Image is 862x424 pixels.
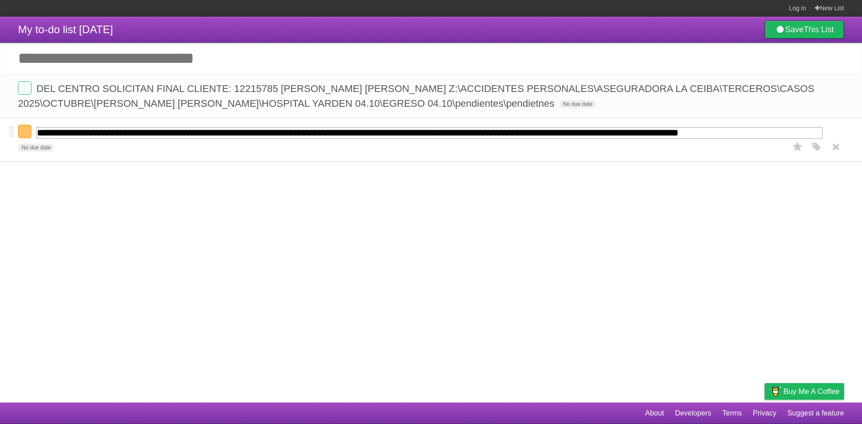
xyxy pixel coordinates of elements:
[722,405,742,422] a: Terms
[675,405,711,422] a: Developers
[18,144,54,152] span: No due date
[765,21,844,39] a: SaveThis List
[765,383,844,400] a: Buy me a coffee
[18,125,31,138] label: Done
[18,81,31,95] label: Done
[559,100,596,108] span: No due date
[645,405,664,422] a: About
[18,23,113,35] span: My to-do list [DATE]
[804,25,834,34] b: This List
[18,83,814,109] span: DEL CENTRO SOLICITAN FINAL CLIENTE: 12215785 [PERSON_NAME] [PERSON_NAME] Z:\ACCIDENTES PERSONALES...
[769,384,781,399] img: Buy me a coffee
[789,140,806,154] label: Star task
[753,405,776,422] a: Privacy
[783,384,840,399] span: Buy me a coffee
[787,405,844,422] a: Suggest a feature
